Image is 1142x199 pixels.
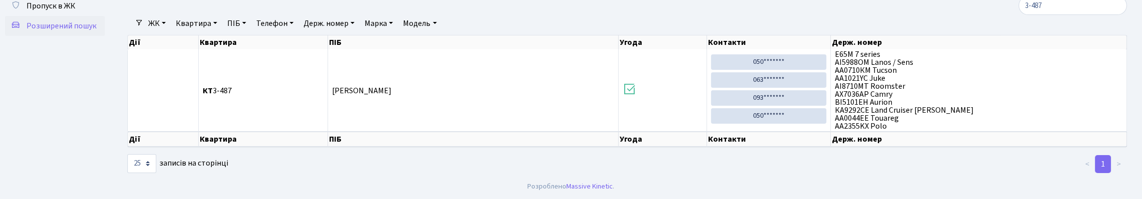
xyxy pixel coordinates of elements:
th: Держ. номер [831,35,1127,49]
th: Квартира [199,35,328,49]
div: Розроблено . [528,181,615,192]
th: Контакти [707,35,831,49]
a: Квартира [172,15,221,32]
a: Телефон [252,15,298,32]
select: записів на сторінці [127,154,156,173]
span: Розширений пошук [26,20,96,31]
a: Розширений пошук [5,16,105,36]
a: Модель [399,15,440,32]
span: [PERSON_NAME] [332,85,391,96]
th: ПІБ [328,132,619,147]
th: Дії [128,132,199,147]
a: Марка [361,15,397,32]
a: ПІБ [223,15,250,32]
th: ПІБ [328,35,619,49]
a: Держ. номер [300,15,359,32]
th: Квартира [199,132,328,147]
th: Контакти [707,132,831,147]
th: Угода [619,132,707,147]
span: 3-487 [203,87,324,95]
span: E65M 7 series АІ5988ОМ Lanos / Sens AA0710КМ Tucson АА1021YC Juke AІ8710МТ Roomster АХ7036АР Camr... [835,50,1123,130]
label: записів на сторінці [127,154,228,173]
th: Дії [128,35,199,49]
b: КТ [203,85,213,96]
th: Угода [619,35,707,49]
a: 1 [1095,155,1111,173]
th: Держ. номер [831,132,1127,147]
a: Massive Kinetic [567,181,613,192]
a: ЖК [144,15,170,32]
span: Пропуск в ЖК [26,0,75,11]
